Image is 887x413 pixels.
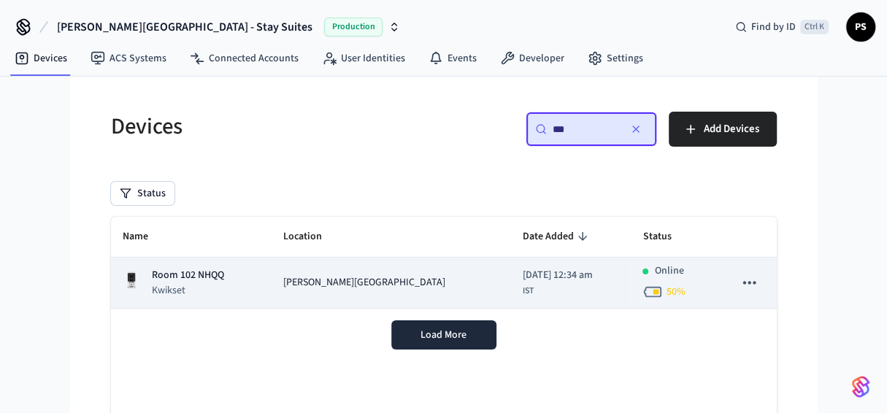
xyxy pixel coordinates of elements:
button: PS [846,12,875,42]
button: Add Devices [669,112,777,147]
h5: Devices [111,112,435,142]
span: Production [324,18,383,36]
span: [PERSON_NAME][GEOGRAPHIC_DATA] - Stay Suites [57,18,312,36]
button: Load More [391,320,496,350]
span: Ctrl K [800,20,829,34]
img: Kwikset Halo Touchscreen Wifi Enabled Smart Lock, Polished Chrome, Front [123,271,140,289]
p: Kwikset [152,283,224,298]
a: Events [417,45,488,72]
span: [DATE] 12:34 am [522,268,592,283]
span: Add Devices [704,120,759,139]
table: sticky table [111,217,777,309]
a: Devices [3,45,79,72]
a: ACS Systems [79,45,178,72]
span: Load More [421,328,466,342]
button: Status [111,182,174,205]
p: Room 102 NHQQ [152,268,224,283]
span: 50 % [666,285,685,299]
span: Find by ID [751,20,796,34]
div: Asia/Calcutta [522,268,592,298]
div: Find by IDCtrl K [723,14,840,40]
a: User Identities [310,45,417,72]
span: [PERSON_NAME][GEOGRAPHIC_DATA] [283,275,445,290]
a: Developer [488,45,576,72]
span: Location [283,225,341,248]
span: Date Added [522,225,592,248]
span: Status [642,225,690,248]
a: Settings [576,45,655,72]
a: Connected Accounts [178,45,310,72]
span: IST [522,285,533,298]
p: Online [654,263,683,279]
span: PS [848,14,874,40]
img: SeamLogoGradient.69752ec5.svg [852,375,869,398]
span: Name [123,225,167,248]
